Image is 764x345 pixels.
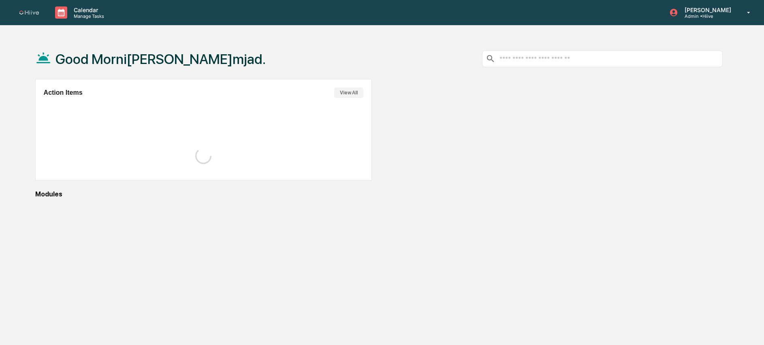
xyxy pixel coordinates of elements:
h2: Action Items [44,89,83,96]
h1: Good Morni[PERSON_NAME]mjad. [55,51,266,67]
p: Admin • Hiive [678,13,735,19]
div: Modules [35,190,723,198]
img: logo [19,11,39,15]
p: [PERSON_NAME] [678,6,735,13]
button: View All [334,87,363,98]
p: Manage Tasks [67,13,108,19]
p: Calendar [67,6,108,13]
